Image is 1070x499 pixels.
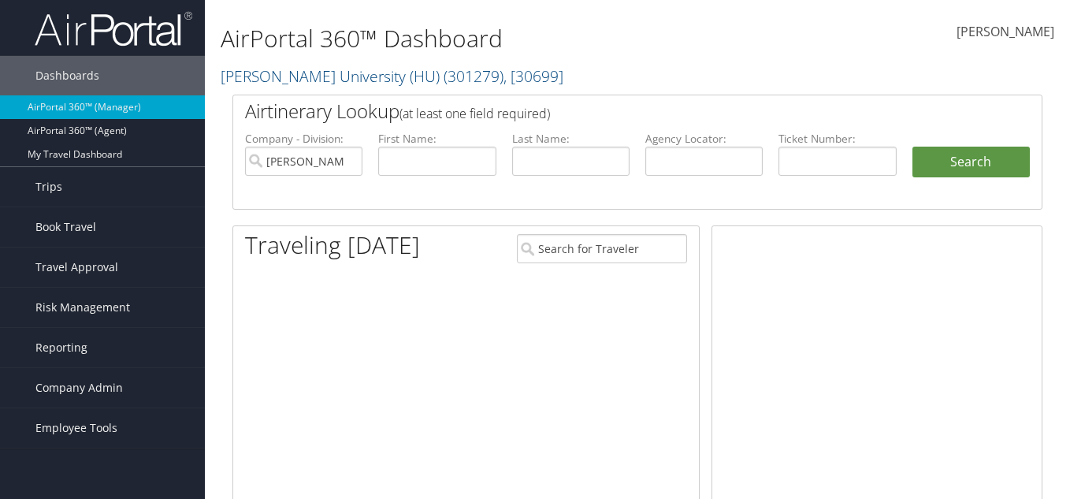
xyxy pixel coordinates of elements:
[778,131,896,147] label: Ticket Number:
[517,234,687,263] input: Search for Traveler
[645,131,763,147] label: Agency Locator:
[912,147,1030,178] button: Search
[245,131,362,147] label: Company - Division:
[35,167,62,207] span: Trips
[35,248,118,287] span: Travel Approval
[35,408,117,448] span: Employee Tools
[245,229,420,262] h1: Traveling [DATE]
[35,10,192,47] img: airportal-logo.png
[444,65,503,87] span: ( 301279 )
[35,56,99,95] span: Dashboards
[35,288,130,327] span: Risk Management
[35,207,96,247] span: Book Travel
[503,65,563,87] span: , [ 30699 ]
[35,368,123,408] span: Company Admin
[399,105,550,122] span: (at least one field required)
[221,22,776,55] h1: AirPortal 360™ Dashboard
[957,23,1054,40] span: [PERSON_NAME]
[245,98,963,125] h2: Airtinerary Lookup
[378,131,496,147] label: First Name:
[957,8,1054,57] a: [PERSON_NAME]
[35,328,87,367] span: Reporting
[221,65,563,87] a: [PERSON_NAME] University (HU)
[512,131,630,147] label: Last Name:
